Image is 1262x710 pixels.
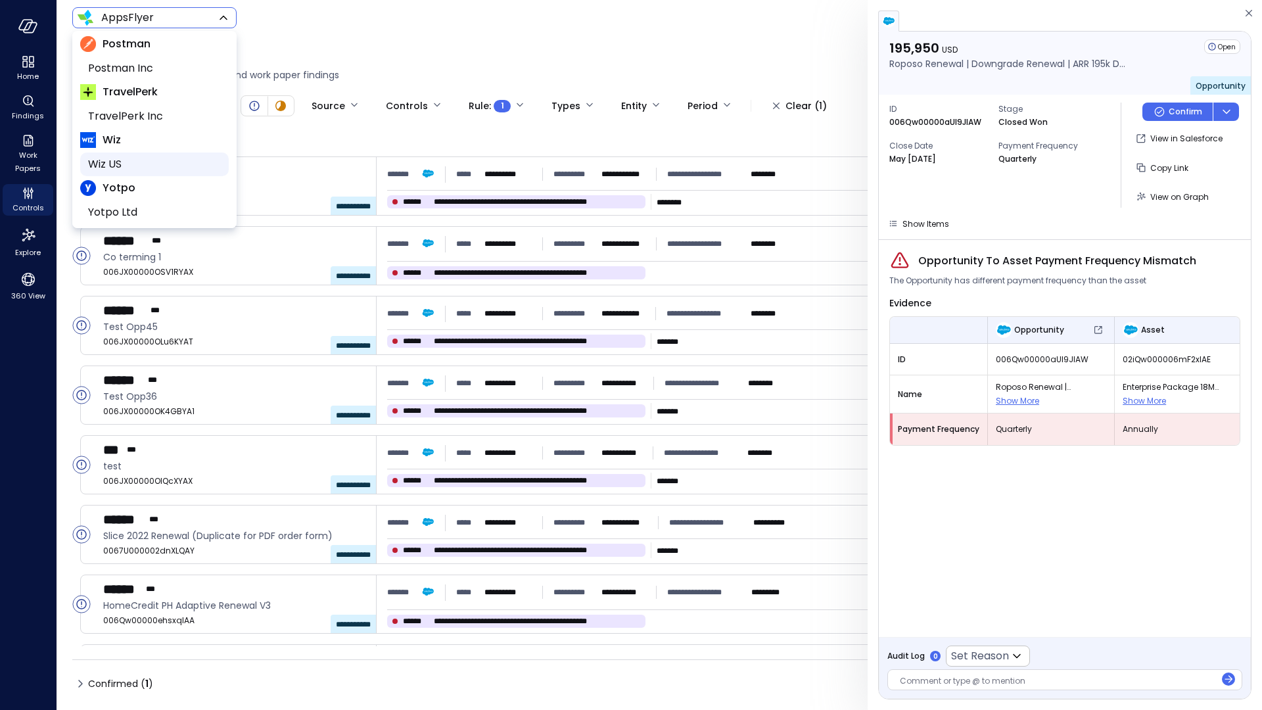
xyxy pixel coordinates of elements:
span: Wiz US [88,156,218,172]
li: Wiz US [80,153,229,176]
img: Postman [80,36,96,52]
span: Postman Inc [88,60,218,76]
li: Postman Inc [80,57,229,80]
li: Yotpo Ltd [80,201,229,224]
span: Wiz [103,132,121,148]
span: TravelPerk Inc [88,108,218,124]
span: TravelPerk [103,84,158,100]
img: Wiz [80,132,96,148]
span: Yotpo [103,180,135,196]
span: Yotpo Ltd [88,204,218,220]
span: Postman [103,36,151,52]
img: TravelPerk [80,84,96,100]
li: Yotpo Inc [80,224,229,248]
li: TravelPerk Inc [80,105,229,128]
img: Yotpo [80,180,96,196]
